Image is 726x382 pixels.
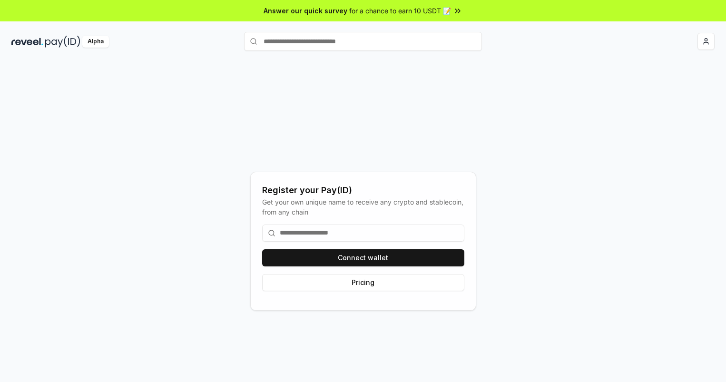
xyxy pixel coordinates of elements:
div: Register your Pay(ID) [262,184,464,197]
button: Connect wallet [262,249,464,266]
div: Alpha [82,36,109,48]
div: Get your own unique name to receive any crypto and stablecoin, from any chain [262,197,464,217]
img: reveel_dark [11,36,43,48]
img: pay_id [45,36,80,48]
button: Pricing [262,274,464,291]
span: for a chance to earn 10 USDT 📝 [349,6,451,16]
span: Answer our quick survey [264,6,347,16]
